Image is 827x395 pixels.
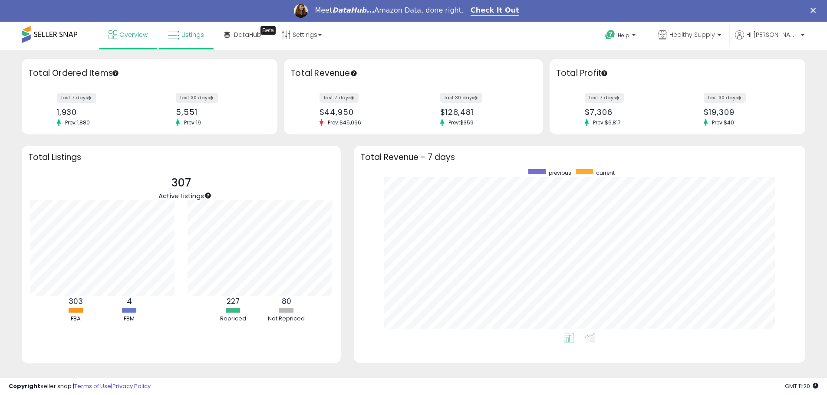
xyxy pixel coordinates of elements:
[549,169,571,176] span: previous
[9,382,151,391] div: seller snap | |
[57,108,143,117] div: 1,930
[275,22,328,48] a: Settings
[260,26,276,35] div: Tooltip anchor
[585,93,624,103] label: last 7 days
[320,93,359,103] label: last 7 days
[127,296,132,307] b: 4
[811,8,819,13] div: Close
[61,119,94,126] span: Prev: 1,880
[471,6,519,16] a: Check It Out
[50,315,102,323] div: FBA
[596,169,615,176] span: current
[204,192,212,199] div: Tooltip anchor
[158,191,204,200] span: Active Listings
[28,154,334,160] h3: Total Listings
[585,108,671,117] div: $7,306
[74,382,111,390] a: Terms of Use
[440,93,482,103] label: last 30 days
[704,93,746,103] label: last 30 days
[669,30,715,39] span: Healthy Supply
[234,30,261,39] span: DataHub
[652,22,728,50] a: Healthy Supply
[605,29,616,40] i: Get Help
[227,296,240,307] b: 227
[282,296,291,307] b: 80
[260,315,313,323] div: Not Repriced
[360,154,799,160] h3: Total Revenue - 7 days
[69,296,83,307] b: 303
[440,108,528,117] div: $128,481
[176,93,218,103] label: last 30 days
[704,108,790,117] div: $19,309
[181,30,204,39] span: Listings
[315,6,464,15] div: Meet Amazon Data, done right.
[600,69,608,77] div: Tooltip anchor
[332,6,374,14] i: DataHub...
[294,4,308,18] img: Profile image for Georgie
[218,22,268,48] a: DataHub
[320,108,407,117] div: $44,950
[746,30,798,39] span: Hi [PERSON_NAME]
[735,30,804,50] a: Hi [PERSON_NAME]
[119,30,148,39] span: Overview
[207,315,259,323] div: Repriced
[618,32,629,39] span: Help
[158,175,204,191] p: 307
[589,119,625,126] span: Prev: $6,817
[28,67,271,79] h3: Total Ordered Items
[176,108,262,117] div: 5,551
[708,119,738,126] span: Prev: $40
[444,119,478,126] span: Prev: $359
[785,382,818,390] span: 2025-09-6 11:20 GMT
[556,67,799,79] h3: Total Profit
[112,69,119,77] div: Tooltip anchor
[290,67,537,79] h3: Total Revenue
[57,93,96,103] label: last 7 days
[103,315,155,323] div: FBM
[102,22,154,48] a: Overview
[180,119,205,126] span: Prev: 19
[9,382,40,390] strong: Copyright
[598,23,644,50] a: Help
[112,382,151,390] a: Privacy Policy
[350,69,358,77] div: Tooltip anchor
[161,22,211,48] a: Listings
[323,119,366,126] span: Prev: $45,096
